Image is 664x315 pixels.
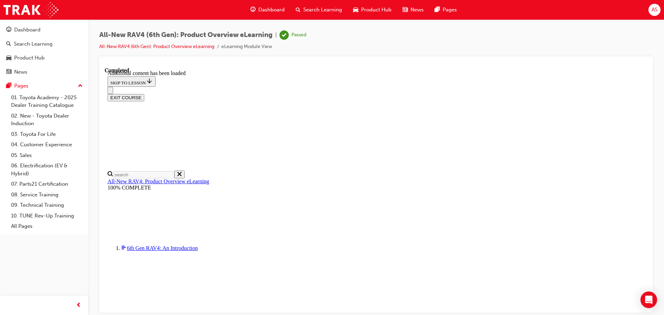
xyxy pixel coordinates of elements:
a: Dashboard [3,24,85,36]
span: car-icon [353,6,358,14]
a: Product Hub [3,52,85,64]
li: eLearning Module View [221,43,272,51]
img: Trak [3,2,58,18]
div: News [14,68,27,76]
span: search-icon [6,41,11,47]
span: news-icon [403,6,408,14]
div: Pages [14,82,28,90]
a: 03. Toyota For Life [8,129,85,140]
span: up-icon [78,82,83,91]
span: pages-icon [435,6,440,14]
span: All-New RAV4 (6th Gen): Product Overview eLearning [99,31,273,39]
button: Close search menu [70,103,80,111]
div: Dashboard [14,26,40,34]
a: guage-iconDashboard [245,3,290,17]
a: 04. Customer Experience [8,139,85,150]
span: prev-icon [76,301,81,310]
a: 07. Parts21 Certification [8,179,85,189]
a: All Pages [8,221,85,232]
span: car-icon [6,55,11,61]
a: 01. Toyota Academy - 2025 Dealer Training Catalogue [8,92,85,111]
span: search-icon [296,6,301,14]
a: All-New RAV4: Product Overview eLearning [3,111,104,117]
a: Search Learning [3,38,85,50]
a: search-iconSearch Learning [290,3,348,17]
a: 10. TUNE Rev-Up Training [8,211,85,221]
a: 02. New - Toyota Dealer Induction [8,111,85,129]
div: Open Intercom Messenger [640,291,657,308]
a: news-iconNews [397,3,429,17]
button: SKIP TO LESSON [3,9,51,19]
button: AS [648,4,661,16]
span: SKIP TO LESSON [6,13,48,18]
button: Pages [3,80,85,92]
a: car-iconProduct Hub [348,3,397,17]
div: Search Learning [14,40,53,48]
a: 06. Electrification (EV & Hybrid) [8,160,85,179]
input: Search [8,104,70,111]
a: 08. Service Training [8,189,85,200]
span: News [411,6,424,14]
button: DashboardSearch LearningProduct HubNews [3,22,85,80]
span: learningRecordVerb_PASS-icon [279,30,289,40]
a: News [3,66,85,78]
span: guage-icon [6,27,11,33]
button: EXIT COURSE [3,27,39,34]
span: Pages [443,6,457,14]
span: Search Learning [303,6,342,14]
span: Product Hub [361,6,391,14]
a: 05. Sales [8,150,85,161]
div: Passed [292,32,306,38]
span: news-icon [6,69,11,75]
span: | [275,31,277,39]
div: Additional content has been loaded [3,3,540,9]
div: 100% COMPLETE [3,117,540,123]
a: 09. Technical Training [8,200,85,211]
span: Dashboard [258,6,285,14]
a: All-New RAV4 (6th Gen): Product Overview eLearning [99,44,214,49]
a: pages-iconPages [429,3,462,17]
span: pages-icon [6,83,11,89]
button: Close navigation menu [3,19,8,27]
span: guage-icon [250,6,256,14]
div: Product Hub [14,54,45,62]
span: AS [652,6,657,14]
